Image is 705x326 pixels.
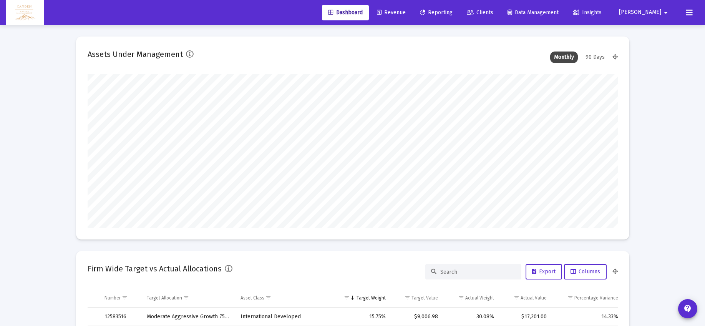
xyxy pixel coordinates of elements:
[241,295,264,301] div: Asset Class
[341,313,386,321] div: 15.75%
[99,308,141,326] td: 12583516
[141,289,235,307] td: Column Target Allocation
[499,289,552,307] td: Column Actual Value
[683,304,692,313] mat-icon: contact_support
[458,295,464,301] span: Show filter options for column 'Actual Weight'
[508,9,559,16] span: Data Management
[344,295,350,301] span: Show filter options for column 'Target Weight'
[449,313,494,321] div: 30.08%
[582,52,609,63] div: 90 Days
[235,308,335,326] td: International Developed
[414,5,459,20] a: Reporting
[88,48,183,60] h2: Assets Under Management
[564,264,607,279] button: Columns
[391,289,443,307] td: Column Target Value
[371,5,412,20] a: Revenue
[465,295,494,301] div: Actual Weight
[567,295,573,301] span: Show filter options for column 'Percentage Variance'
[147,295,182,301] div: Target Allocation
[557,313,618,321] div: 14.33%
[335,289,391,307] td: Column Target Weight
[328,9,363,16] span: Dashboard
[377,9,406,16] span: Revenue
[532,268,556,275] span: Export
[610,5,680,20] button: [PERSON_NAME]
[88,263,222,275] h2: Firm Wide Target vs Actual Allocations
[521,295,547,301] div: Actual Value
[552,289,624,307] td: Column Percentage Variance
[99,289,141,307] td: Column Number
[467,9,493,16] span: Clients
[526,264,562,279] button: Export
[12,5,38,20] img: Dashboard
[183,295,189,301] span: Show filter options for column 'Target Allocation'
[122,295,128,301] span: Show filter options for column 'Number'
[505,313,547,321] div: $17,201.00
[405,295,410,301] span: Show filter options for column 'Target Value'
[322,5,369,20] a: Dashboard
[567,5,608,20] a: Insights
[550,52,578,63] div: Monthly
[573,9,602,16] span: Insights
[501,5,565,20] a: Data Management
[357,295,386,301] div: Target Weight
[396,313,438,321] div: $9,006.98
[420,9,453,16] span: Reporting
[440,269,516,275] input: Search
[514,295,519,301] span: Show filter options for column 'Actual Value'
[235,289,335,307] td: Column Asset Class
[571,268,600,275] span: Columns
[105,295,121,301] div: Number
[265,295,271,301] span: Show filter options for column 'Asset Class'
[141,308,235,326] td: Moderate Aggressive Growth 75/25
[619,9,661,16] span: [PERSON_NAME]
[574,295,618,301] div: Percentage Variance
[411,295,438,301] div: Target Value
[461,5,499,20] a: Clients
[443,289,499,307] td: Column Actual Weight
[661,5,670,20] mat-icon: arrow_drop_down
